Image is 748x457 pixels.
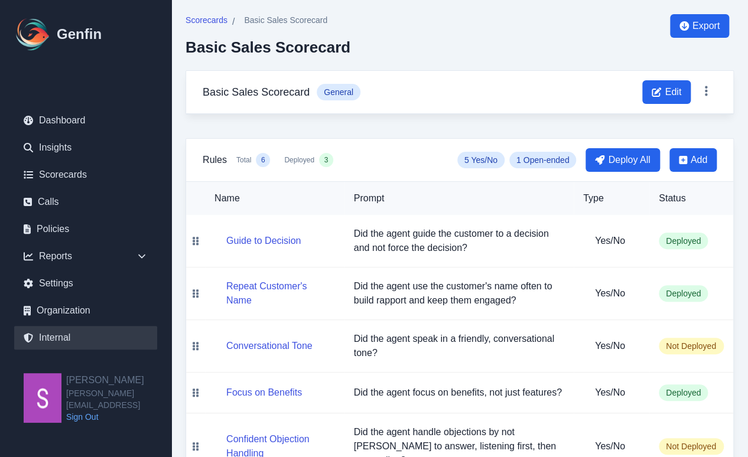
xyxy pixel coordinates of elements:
[14,109,157,132] a: Dashboard
[186,14,227,26] span: Scorecards
[692,19,720,33] span: Export
[669,148,717,172] button: Add
[14,15,52,53] img: Logo
[670,14,729,38] button: Export
[14,163,157,187] a: Scorecards
[659,384,708,401] span: Deployed
[205,182,344,215] th: Name
[66,411,171,423] a: Sign Out
[608,153,650,167] span: Deploy All
[186,14,227,29] a: Scorecards
[659,233,708,249] span: Deployed
[659,338,724,354] span: Not Deployed
[244,14,327,26] span: Basic Sales Scorecard
[649,182,733,215] th: Status
[586,148,659,172] button: Deploy All
[226,234,301,248] button: Guide to Decision
[324,155,329,165] span: 3
[509,152,577,168] span: 1 Open-ended
[226,236,301,246] a: Guide to Decision
[203,84,310,100] h3: Basic Sales Scorecard
[226,279,335,308] button: Repeat Customer's Name
[66,387,171,411] span: [PERSON_NAME][EMAIL_ADDRESS]
[284,155,314,165] span: Deployed
[203,153,227,167] h3: Rules
[642,80,691,104] button: Edit
[659,438,724,455] span: Not Deployed
[226,341,313,351] a: Conversational Tone
[665,85,681,99] span: Edit
[595,339,640,353] h5: Yes/No
[57,25,102,44] h1: Genfin
[14,272,157,295] a: Settings
[659,285,708,302] span: Deployed
[595,234,640,248] h5: Yes/No
[354,332,564,360] p: Did the agent speak in a friendly, conversational tone?
[66,373,171,387] h2: [PERSON_NAME]
[14,136,157,159] a: Insights
[14,299,157,322] a: Organization
[317,84,360,100] span: General
[14,217,157,241] a: Policies
[236,155,251,165] span: Total
[186,38,350,56] h2: Basic Sales Scorecard
[226,387,302,397] a: Focus on Benefits
[14,244,157,268] div: Reports
[595,439,640,453] h5: Yes/No
[457,152,505,168] span: 5 Yes/No
[354,386,564,400] p: Did the agent focus on benefits, not just features?
[14,326,157,350] a: Internal
[261,155,265,165] span: 6
[232,15,235,29] span: /
[595,386,640,400] h5: Yes/No
[354,279,564,308] p: Did the agent use the customer's name often to build rapport and keep them engaged?
[691,153,707,167] span: Add
[24,373,61,423] img: Shane Wey
[14,190,157,214] a: Calls
[226,295,335,305] a: Repeat Customer's Name
[354,227,564,255] p: Did the agent guide the customer to a decision and not force the decision?
[226,386,302,400] button: Focus on Benefits
[226,339,313,353] button: Conversational Tone
[574,182,649,215] th: Type
[595,286,640,301] h5: Yes/No
[344,182,574,215] th: Prompt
